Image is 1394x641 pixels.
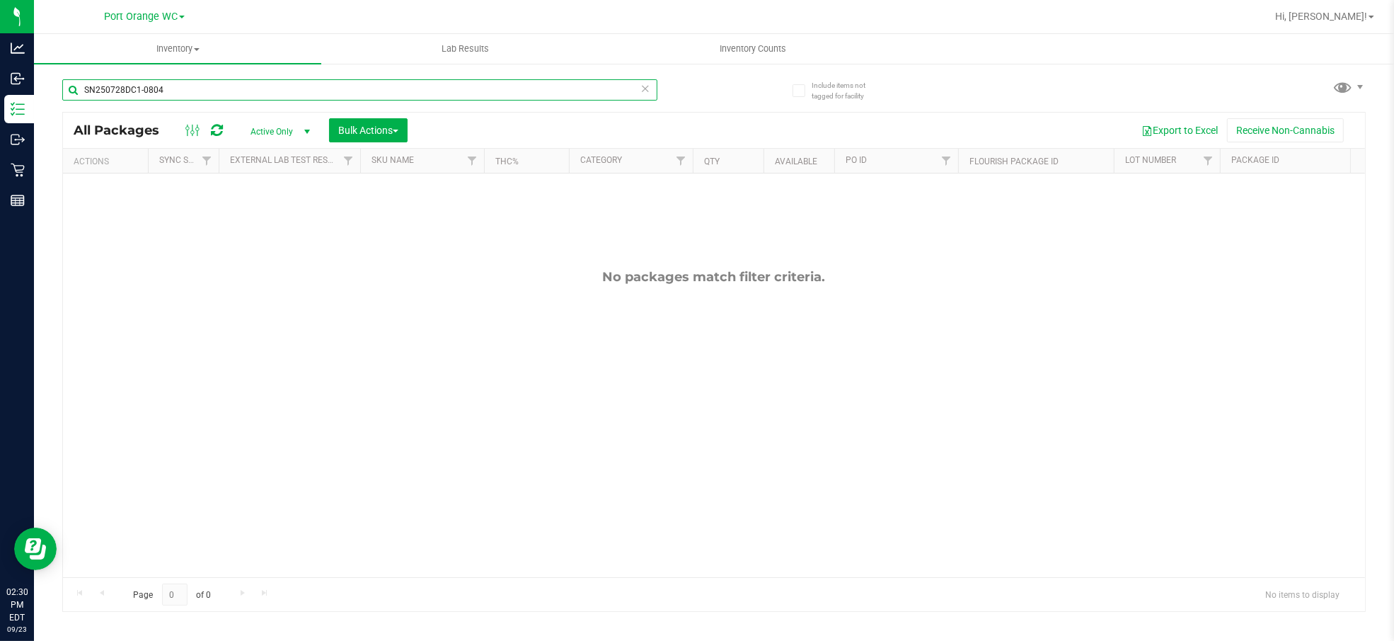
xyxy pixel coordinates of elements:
[11,163,25,177] inline-svg: Retail
[34,42,321,55] span: Inventory
[6,586,28,624] p: 02:30 PM EDT
[74,123,173,138] span: All Packages
[11,132,25,147] inline-svg: Outbound
[6,624,28,635] p: 09/23
[461,149,484,173] a: Filter
[669,149,693,173] a: Filter
[321,34,609,64] a: Lab Results
[1231,155,1279,165] a: Package ID
[337,149,360,173] a: Filter
[14,528,57,570] iframe: Resource center
[371,155,414,165] a: SKU Name
[159,155,214,165] a: Sync Status
[63,269,1365,285] div: No packages match filter criteria.
[11,193,25,208] inline-svg: Reports
[11,102,25,116] inline-svg: Inventory
[1254,584,1351,605] span: No items to display
[74,157,142,166] div: Actions
[1125,155,1176,165] a: Lot Number
[812,80,882,101] span: Include items not tagged for facility
[1197,149,1220,173] a: Filter
[609,34,897,64] a: Inventory Counts
[104,11,178,23] span: Port Orange WC
[422,42,508,55] span: Lab Results
[121,584,223,606] span: Page of 0
[34,34,321,64] a: Inventory
[495,157,519,166] a: THC%
[11,72,25,86] inline-svg: Inbound
[11,41,25,55] inline-svg: Analytics
[195,149,219,173] a: Filter
[329,118,408,142] button: Bulk Actions
[230,155,341,165] a: External Lab Test Result
[62,79,657,101] input: Search Package ID, Item Name, SKU, Lot or Part Number...
[701,42,805,55] span: Inventory Counts
[704,157,720,166] a: Qty
[1227,118,1344,142] button: Receive Non-Cannabis
[1132,118,1227,142] button: Export to Excel
[338,125,398,136] span: Bulk Actions
[846,155,867,165] a: PO ID
[775,157,817,166] a: Available
[1275,11,1367,22] span: Hi, [PERSON_NAME]!
[640,79,650,98] span: Clear
[935,149,958,173] a: Filter
[580,155,622,165] a: Category
[969,157,1059,166] a: Flourish Package ID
